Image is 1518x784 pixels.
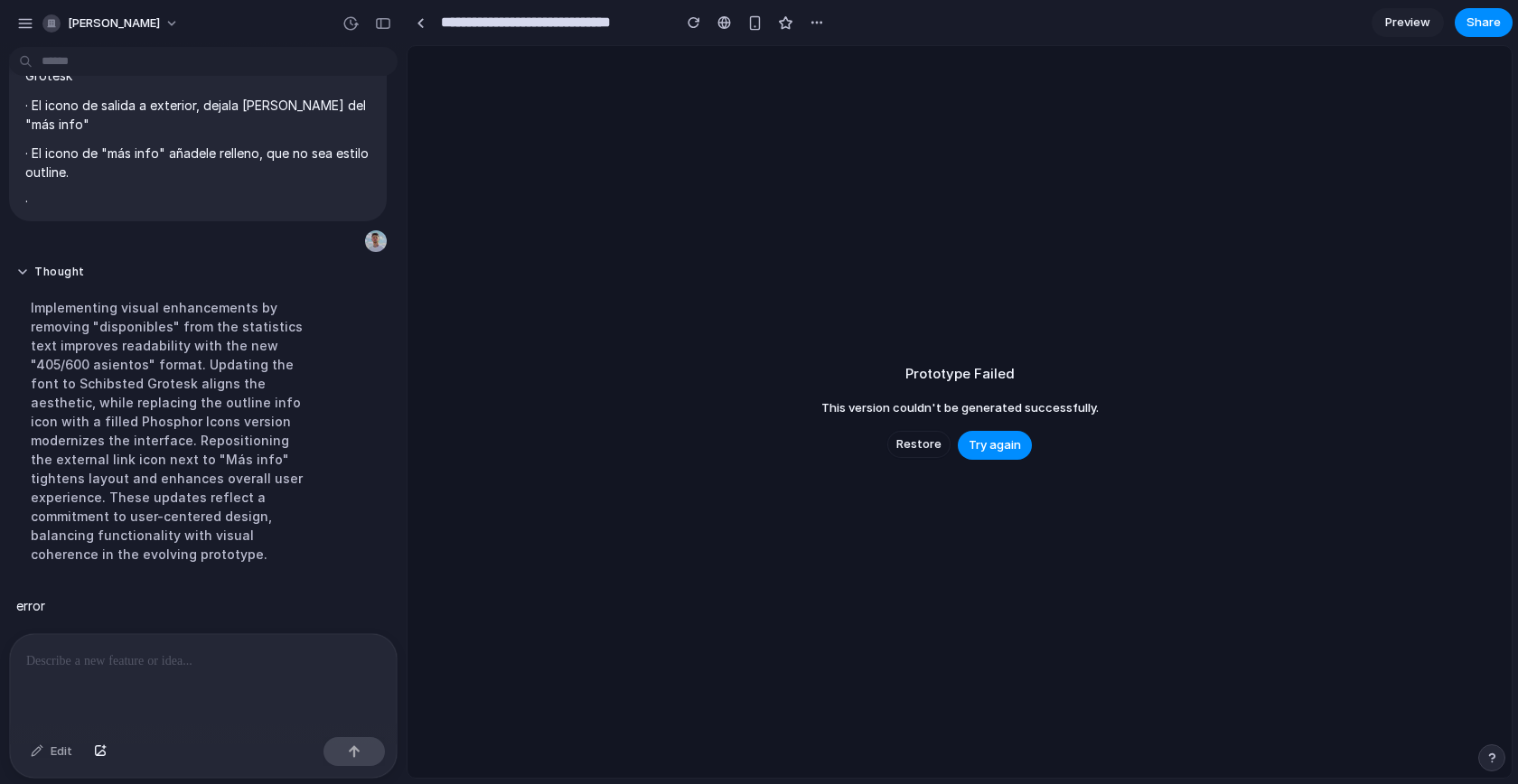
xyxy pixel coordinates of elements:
span: [PERSON_NAME] [68,14,160,33]
a: Preview [1372,8,1444,37]
h2: Prototype Failed [905,364,1015,385]
p: · [25,191,370,210]
p: error [16,596,45,615]
div: Implementing visual enhancements by removing "disponibles" from the statistics text improves read... [16,287,318,574]
span: Try again [969,436,1021,454]
span: Restore [896,435,942,453]
span: Share [1466,14,1501,32]
span: This version couldn't be generated successfully. [821,399,1099,417]
button: Share [1455,8,1513,37]
button: [PERSON_NAME] [35,9,188,38]
p: · El icono de "más info" añadele relleno, que no sea estilo outline. [25,144,370,182]
span: Preview [1385,14,1430,32]
p: · El icono de salida a exterior, dejala [PERSON_NAME] del "más info" [25,96,370,134]
button: Restore [887,431,951,458]
button: Try again [958,431,1032,460]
